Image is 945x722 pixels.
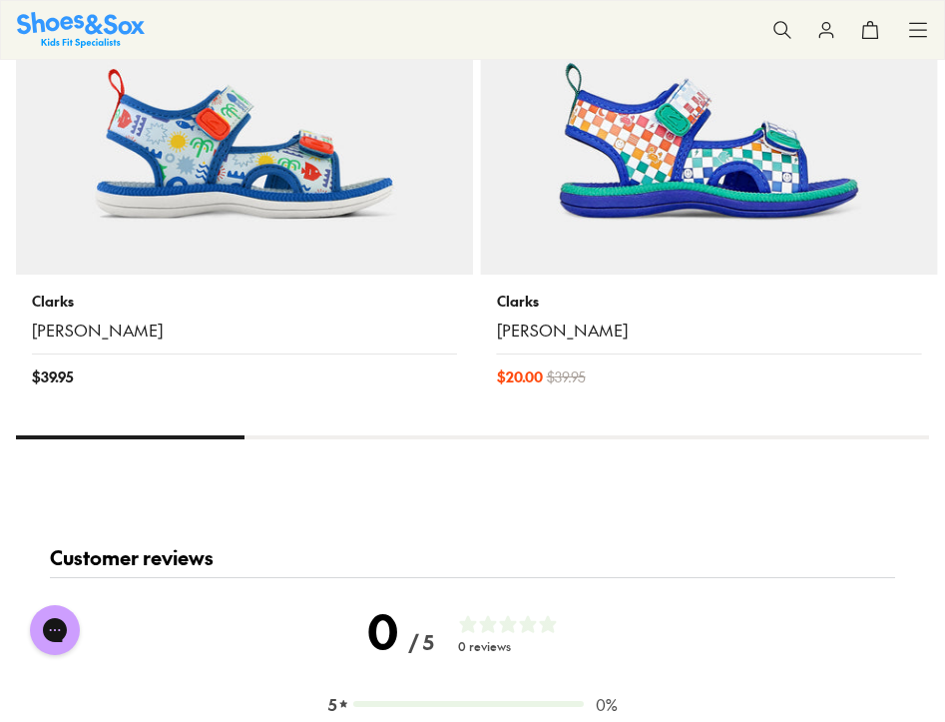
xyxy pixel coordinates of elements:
img: SNS_Logo_Responsive.svg [17,12,145,47]
span: 5 [328,692,337,716]
iframe: Gorgias live chat messenger [20,598,90,662]
p: Clarks [497,291,921,312]
div: / 5 [408,631,434,655]
span: $ 39.95 [547,366,586,387]
div: 0 reviews with 5 stars [353,701,584,707]
h2: Customer reviews [50,545,895,578]
span: $ 20.00 [497,366,543,387]
a: [PERSON_NAME] [497,320,921,342]
a: [PERSON_NAME] [32,320,457,342]
div: 0 reviews [458,639,578,654]
div: 0 reviews with 5 stars0% [328,692,618,716]
span: 0 % [589,692,618,716]
div: Average rating is 0 stars [367,602,434,660]
a: Shoes & Sox [17,12,145,47]
div: 0 [367,602,398,660]
p: Clarks [32,291,457,312]
span: $ 39.95 [32,366,73,387]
